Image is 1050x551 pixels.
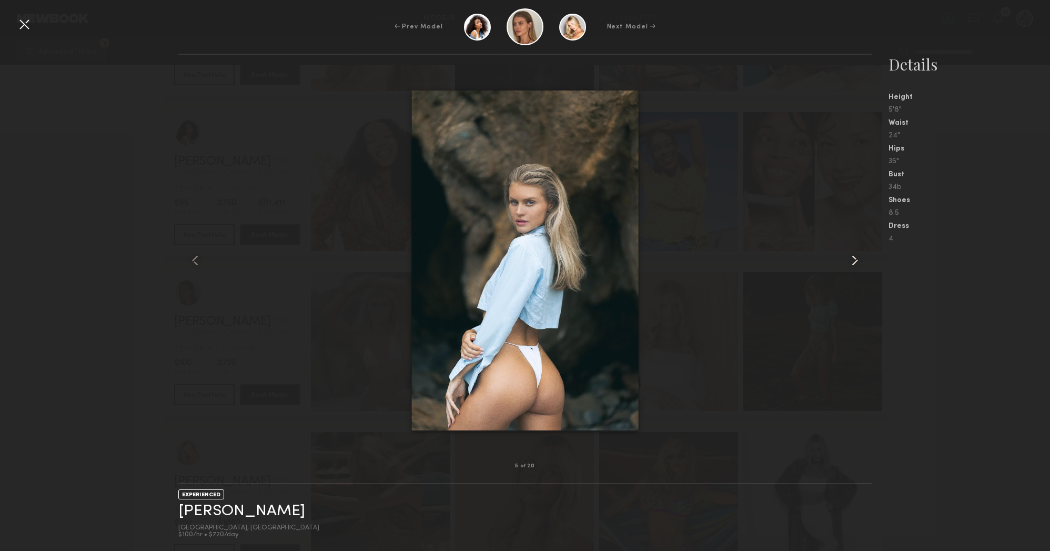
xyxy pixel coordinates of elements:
[607,22,656,32] div: Next Model →
[889,235,1050,243] div: 4
[178,525,319,532] div: [GEOGRAPHIC_DATA], [GEOGRAPHIC_DATA]
[889,94,1050,101] div: Height
[889,158,1050,165] div: 35"
[178,489,224,499] div: EXPERIENCED
[889,106,1050,114] div: 5'8"
[515,464,535,469] div: 5 of 20
[889,184,1050,191] div: 34b
[889,223,1050,230] div: Dress
[889,171,1050,178] div: Bust
[889,197,1050,204] div: Shoes
[889,119,1050,127] div: Waist
[178,532,319,538] div: $100/hr • $720/day
[178,503,305,519] a: [PERSON_NAME]
[889,145,1050,153] div: Hips
[395,22,443,32] div: ← Prev Model
[889,54,1050,75] div: Details
[889,209,1050,217] div: 8.5
[889,132,1050,139] div: 24"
